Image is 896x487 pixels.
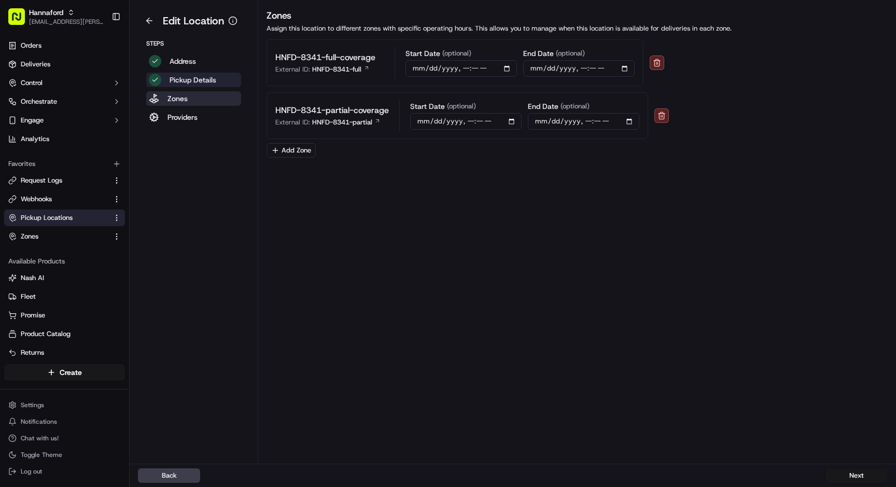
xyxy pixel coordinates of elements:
div: Favorites [4,156,125,172]
span: Promise [21,311,45,320]
span: Settings [21,401,44,409]
button: Control [4,75,125,91]
span: (optional) [442,49,471,58]
p: HNFD-8341-full-coverage [275,51,375,64]
button: Next [825,468,888,483]
button: Orchestrate [4,93,125,110]
p: External ID: [275,65,310,74]
button: Zones [146,91,241,106]
a: Analytics [4,131,125,147]
a: Fleet [8,292,121,301]
a: Promise [8,311,121,320]
p: Steps [146,39,241,48]
span: (optional) [561,102,590,111]
span: Engage [21,116,44,125]
p: Providers [167,112,198,122]
span: Log out [21,467,42,476]
button: Hannaford[EMAIL_ADDRESS][PERSON_NAME][DOMAIN_NAME] [4,4,107,29]
span: API Documentation [98,232,166,242]
button: Promise [4,307,125,324]
img: 1736555255976-a54dd68f-1ca7-489b-9aae-adbdc363a1c4 [21,189,29,198]
button: See all [161,133,189,145]
span: Chat with us! [21,434,59,442]
label: End Date [528,102,590,111]
img: 1736555255976-a54dd68f-1ca7-489b-9aae-adbdc363a1c4 [10,99,29,118]
p: Zones [167,93,188,104]
button: Toggle Theme [4,448,125,462]
button: Pickup Details [146,73,241,87]
img: 3855928211143_97847f850aaaf9af0eff_72.jpg [22,99,40,118]
button: Zones [4,228,125,245]
span: • [86,189,90,197]
button: Address [146,54,241,68]
div: We're available if you need us! [47,109,143,118]
span: Returns [21,348,44,357]
label: End Date [523,49,585,58]
span: Orchestrate [21,97,57,106]
div: Start new chat [47,99,170,109]
div: Available Products [4,253,125,270]
button: Providers [146,110,241,124]
span: [PERSON_NAME] [32,189,84,197]
p: Assign this location to different zones with specific operating hours. This allows you to manage ... [267,24,888,33]
a: Request Logs [8,176,108,185]
a: Deliveries [4,56,125,73]
button: Engage [4,112,125,129]
span: Toggle Theme [21,451,62,459]
label: Start Date [410,102,476,111]
button: Start new chat [176,102,189,115]
span: Zones [21,232,38,241]
button: Hannaford [29,7,63,18]
div: 📗 [10,233,19,241]
span: Control [21,78,43,88]
p: HNFD-8341-partial-coverage [275,104,389,117]
span: Deliveries [21,60,50,69]
a: HNFD-8341-full [312,65,370,74]
button: Add Zone [267,143,316,158]
h3: Zones [267,8,888,23]
p: External ID: [275,118,310,127]
a: 💻API Documentation [83,228,171,246]
a: HNFD-8341-partial [312,118,381,127]
a: Returns [8,348,121,357]
button: Create [4,364,125,381]
span: Create [60,367,82,378]
label: Start Date [405,49,471,58]
a: Zones [8,232,108,241]
button: Webhooks [4,191,125,207]
button: [EMAIL_ADDRESS][PERSON_NAME][DOMAIN_NAME] [29,18,103,26]
span: • [86,161,90,169]
img: 1736555255976-a54dd68f-1ca7-489b-9aae-adbdc363a1c4 [21,161,29,170]
p: HNFD-8341-full [312,65,361,74]
span: Request Logs [21,176,62,185]
p: Welcome 👋 [10,41,189,58]
div: 💻 [88,233,96,241]
span: [DATE] [92,189,113,197]
span: Orders [21,41,41,50]
span: Pickup Locations [21,213,73,222]
span: Pylon [103,257,125,265]
button: Fleet [4,288,125,305]
a: Product Catalog [8,329,121,339]
input: Got a question? Start typing here... [27,67,187,78]
span: Webhooks [21,194,52,204]
span: Knowledge Base [21,232,79,242]
span: [PERSON_NAME] [32,161,84,169]
a: Orders [4,37,125,54]
button: Settings [4,398,125,412]
span: [DATE] [92,161,113,169]
img: Nash [10,10,31,31]
button: Back [138,468,200,483]
p: Address [170,56,196,66]
span: Fleet [21,292,36,301]
button: Nash AI [4,270,125,286]
button: Notifications [4,414,125,429]
img: Matthew Saporito [10,151,27,168]
span: Notifications [21,418,57,426]
span: (optional) [447,102,476,111]
a: Nash AI [8,273,121,283]
h1: Edit Location [163,13,224,28]
img: Matthew Saporito [10,179,27,196]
